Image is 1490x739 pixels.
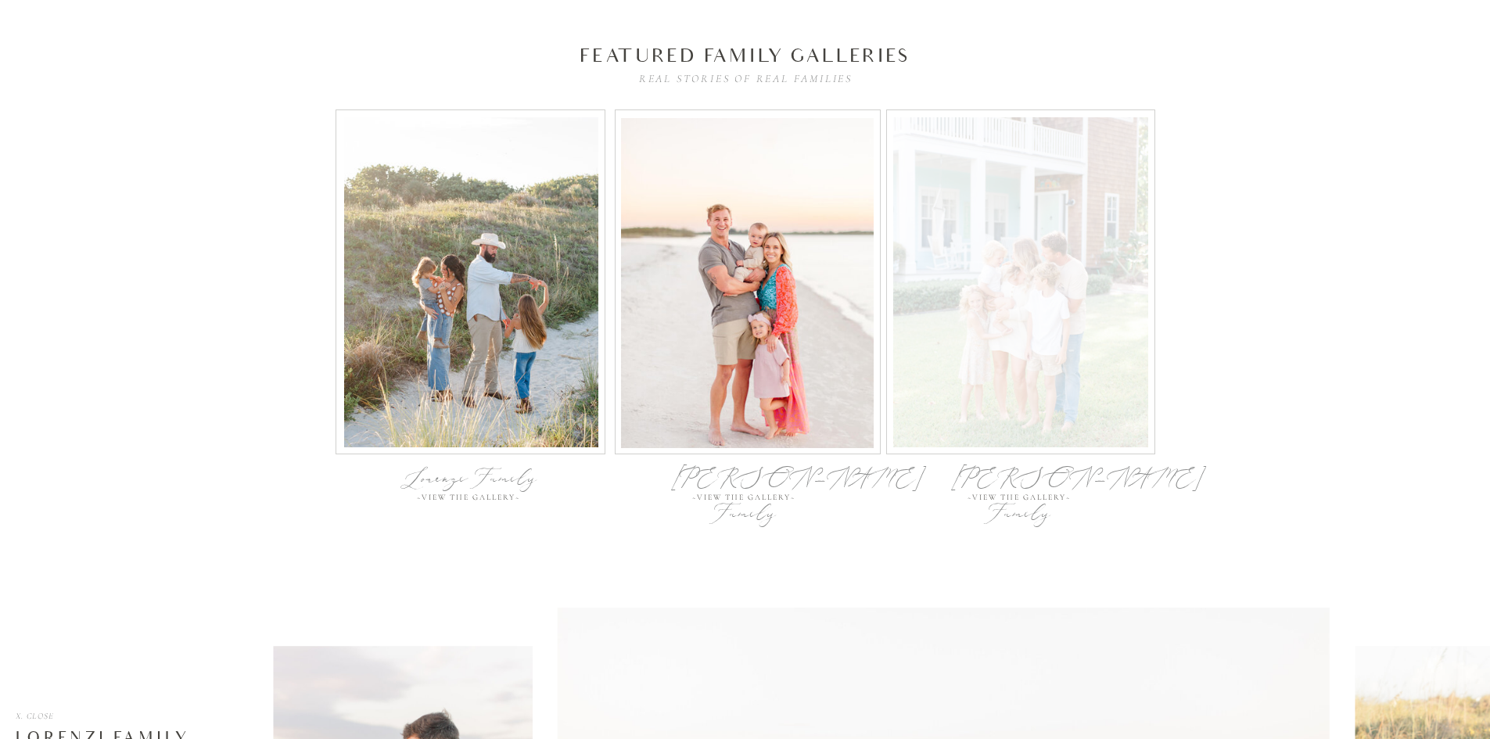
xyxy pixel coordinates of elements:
h3: real stories of real families [628,70,864,85]
h2: featured Family galleries [506,42,985,63]
a: [PERSON_NAME] Family [951,461,1090,493]
a: Lorenzi Family [390,461,551,493]
a: [PERSON_NAME] Family [671,461,820,493]
a: ~View the gallery~ [417,493,524,504]
a: ~View the gallery~ [692,493,799,504]
a: ~View the gallery~ [968,493,1075,504]
a: X. Close [15,712,55,723]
